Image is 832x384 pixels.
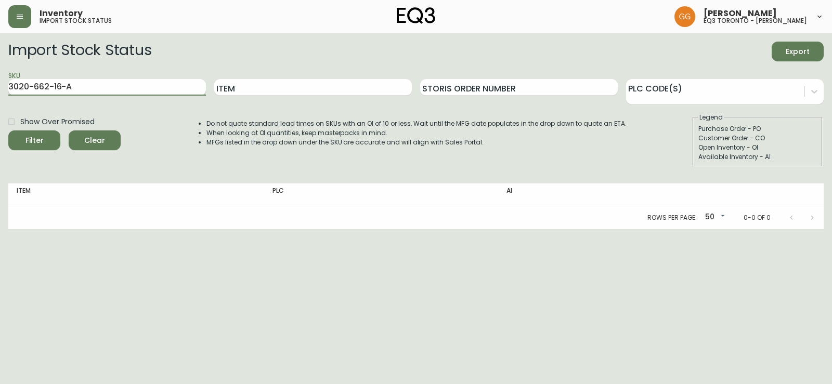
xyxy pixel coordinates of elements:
[698,152,817,162] div: Available Inventory - AI
[780,45,815,58] span: Export
[8,183,264,206] th: Item
[40,18,112,24] h5: import stock status
[77,134,112,147] span: Clear
[674,6,695,27] img: dbfc93a9366efef7dcc9a31eef4d00a7
[704,9,777,18] span: [PERSON_NAME]
[744,213,771,222] p: 0-0 of 0
[701,209,727,226] div: 50
[206,119,627,128] li: Do not quote standard lead times on SKUs with an OI of 10 or less. Wait until the MFG date popula...
[698,143,817,152] div: Open Inventory - OI
[698,124,817,134] div: Purchase Order - PO
[206,128,627,138] li: When looking at OI quantities, keep masterpacks in mind.
[20,116,95,127] span: Show Over Promised
[698,113,724,122] legend: Legend
[69,130,121,150] button: Clear
[40,9,83,18] span: Inventory
[772,42,824,61] button: Export
[698,134,817,143] div: Customer Order - CO
[397,7,435,24] img: logo
[206,138,627,147] li: MFGs listed in the drop down under the SKU are accurate and will align with Sales Portal.
[647,213,697,222] p: Rows per page:
[498,183,685,206] th: AI
[264,183,498,206] th: PLC
[8,42,151,61] h2: Import Stock Status
[704,18,807,24] h5: eq3 toronto - [PERSON_NAME]
[8,130,60,150] button: Filter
